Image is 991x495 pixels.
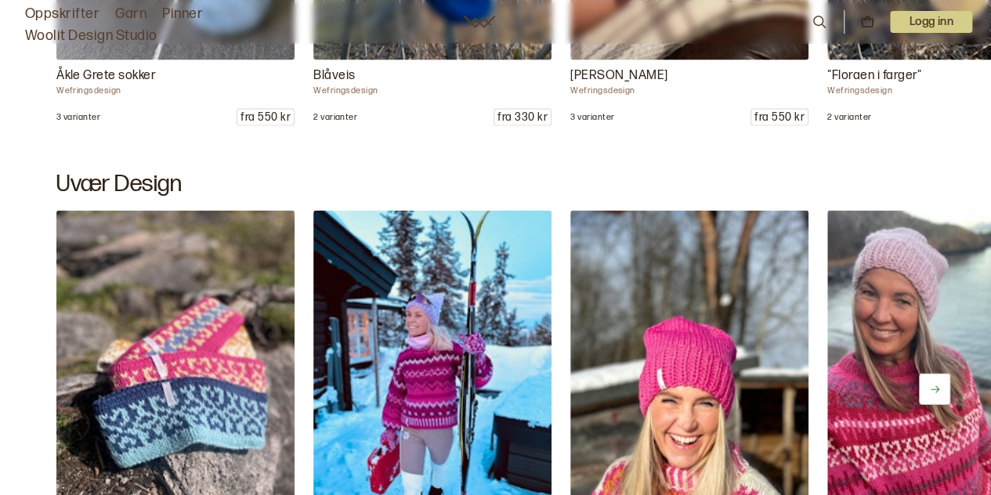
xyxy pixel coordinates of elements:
[827,112,871,123] p: 2 varianter
[237,110,294,125] p: fra 550 kr
[494,110,551,125] p: fra 330 kr
[56,85,295,96] p: Wefringsdesign
[751,110,808,125] p: fra 550 kr
[25,3,99,25] a: Oppskrifter
[25,25,157,47] a: Woolit Design Studio
[570,67,808,85] p: [PERSON_NAME]
[56,170,935,198] h2: Uvær Design
[313,112,357,123] p: 2 varianter
[56,67,295,85] p: Åkle Grete sokker
[313,67,552,85] p: Blåveis
[464,16,495,28] a: Woolit
[162,3,203,25] a: Pinner
[115,3,146,25] a: Garn
[313,85,552,96] p: Wefringsdesign
[570,112,614,123] p: 3 varianter
[56,112,100,123] p: 3 varianter
[890,11,972,33] p: Logg inn
[570,85,808,96] p: Wefringsdesign
[890,11,972,33] button: User dropdown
